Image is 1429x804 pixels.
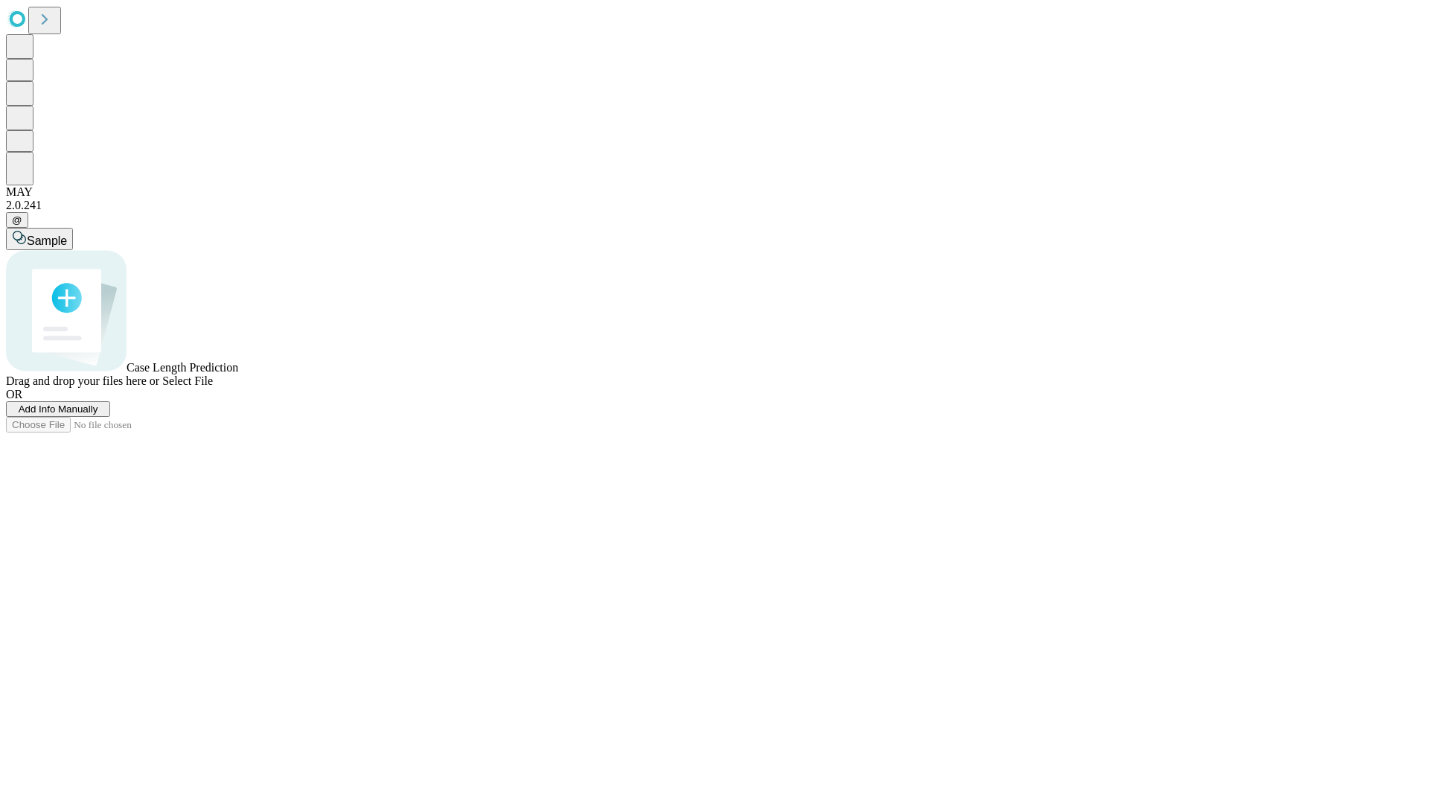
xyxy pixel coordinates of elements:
div: MAY [6,185,1423,199]
button: @ [6,212,28,228]
span: @ [12,214,22,226]
button: Add Info Manually [6,401,110,417]
span: Add Info Manually [19,403,98,415]
div: 2.0.241 [6,199,1423,212]
span: OR [6,388,22,401]
button: Sample [6,228,73,250]
span: Drag and drop your files here or [6,374,159,387]
span: Select File [162,374,213,387]
span: Sample [27,234,67,247]
span: Case Length Prediction [127,361,238,374]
